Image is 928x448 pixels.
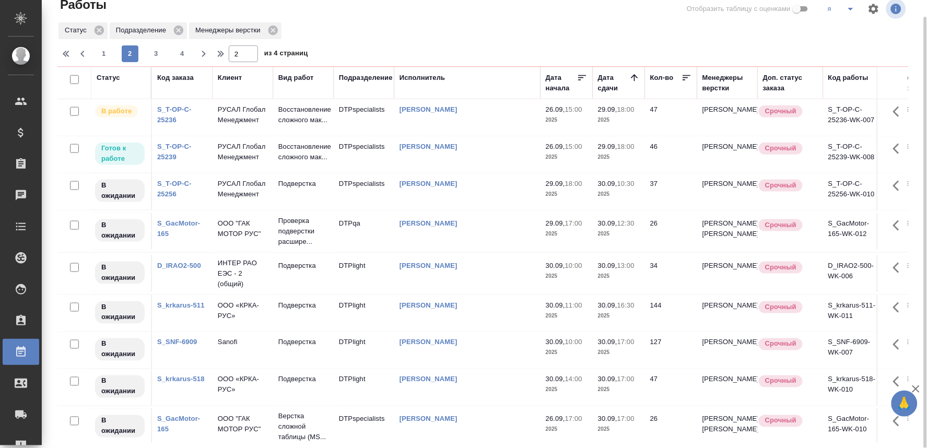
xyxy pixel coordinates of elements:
p: Срочный [765,302,796,312]
p: [PERSON_NAME] [702,337,753,348]
p: [PERSON_NAME] [702,374,753,385]
td: DTPspecialists [334,409,394,445]
td: 144 [645,295,697,332]
td: 37 [645,173,697,210]
span: 3 [148,49,165,59]
td: 127 [645,332,697,369]
p: 18:00 [617,105,635,113]
p: Восстановление сложного мак... [278,142,328,162]
div: Менеджеры верстки [189,22,281,39]
p: Sanofi [218,337,268,348]
a: [PERSON_NAME] [400,338,457,346]
p: 30.09, [598,338,617,346]
p: Срочный [765,106,796,116]
p: 2025 [546,152,588,162]
p: 30.09, [598,219,617,227]
button: Здесь прячутся важные кнопки [887,255,912,280]
p: 2025 [598,152,640,162]
div: Исполнитель назначен, приступать к работе пока рано [94,414,146,439]
p: 30.09, [546,338,565,346]
span: 🙏 [896,393,913,415]
a: [PERSON_NAME] [400,143,457,150]
button: 1 [96,45,112,62]
p: РУСАЛ Глобал Менеджмент [218,179,268,199]
a: [PERSON_NAME] [400,301,457,309]
a: [PERSON_NAME] [400,262,457,269]
td: DTPspecialists [334,173,394,210]
p: [PERSON_NAME] [702,261,753,271]
button: Здесь прячутся важные кнопки [887,295,912,320]
p: 2025 [546,189,588,199]
div: Код работы [828,73,868,83]
p: 17:00 [617,375,635,383]
p: Срочный [765,180,796,191]
td: S_T-OP-C-25236-WK-007 [823,99,884,136]
td: DTPspecialists [334,99,394,136]
span: Отобразить таблицу с оценками [687,4,791,14]
p: Статус [65,25,90,36]
p: 17:00 [565,415,582,423]
button: Здесь прячутся важные кнопки [887,136,912,161]
p: В ожидании [101,262,138,283]
span: из 4 страниц [264,47,308,62]
p: Срочный [765,416,796,426]
p: 2025 [546,385,588,395]
p: 10:30 [617,180,635,187]
p: 26.09, [546,105,565,113]
p: Срочный [765,376,796,386]
a: S_GacMotor-165 [157,415,200,433]
p: [PERSON_NAME] [702,142,753,152]
td: D_IRAO2-500-WK-006 [823,255,884,292]
p: 10:00 [565,262,582,269]
p: 2025 [598,189,640,199]
p: 2025 [546,271,588,281]
p: ООО "ГАК МОТОР РУС" [218,414,268,435]
td: S_krkarus-511-WK-011 [823,295,884,332]
p: 2025 [546,115,588,125]
p: В ожидании [101,416,138,437]
p: Подверстка [278,261,328,271]
p: [PERSON_NAME] [702,179,753,189]
p: [PERSON_NAME], [PERSON_NAME] [702,218,753,239]
p: 17:00 [617,415,635,423]
button: 4 [174,45,191,62]
div: Исполнитель [400,73,445,83]
p: Проверка подверстки расшире... [278,216,328,247]
div: Дата начала [546,73,577,93]
p: Подверстка [278,300,328,311]
button: 🙏 [891,391,918,417]
div: Менеджеры верстки [702,73,753,93]
p: 2025 [546,229,588,239]
div: Исполнитель назначен, приступать к работе пока рано [94,218,146,243]
p: 14:00 [565,375,582,383]
p: Менеджеры верстки [195,25,264,36]
a: S_krkarus-511 [157,301,205,309]
p: Подверстка [278,179,328,189]
p: В ожидании [101,376,138,397]
p: Подразделение [116,25,170,36]
a: S_SNF-6909 [157,338,197,346]
p: Готов к работе [101,143,138,164]
p: [PERSON_NAME] [702,300,753,311]
p: ООО «КРКА-РУС» [218,374,268,395]
a: [PERSON_NAME] [400,105,457,113]
p: 2025 [598,311,640,321]
p: Подверстка [278,337,328,348]
p: 15:00 [565,143,582,150]
p: 2025 [598,271,640,281]
p: 30.09, [598,262,617,269]
p: В ожидании [101,302,138,323]
p: 16:30 [617,301,635,309]
p: 29.09, [598,143,617,150]
a: D_IRAO2-500 [157,262,201,269]
p: 2025 [598,425,640,435]
p: ООО «КРКА-РУС» [218,300,268,321]
p: В ожидании [101,339,138,360]
a: [PERSON_NAME] [400,375,457,383]
p: 13:00 [617,262,635,269]
button: Здесь прячутся важные кнопки [887,99,912,124]
p: 29.09, [546,180,565,187]
td: S_GacMotor-165-WK-012 [823,213,884,250]
p: ИНТЕР РАО ЕЭС - 2 (общий) [218,258,268,289]
td: 47 [645,99,697,136]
